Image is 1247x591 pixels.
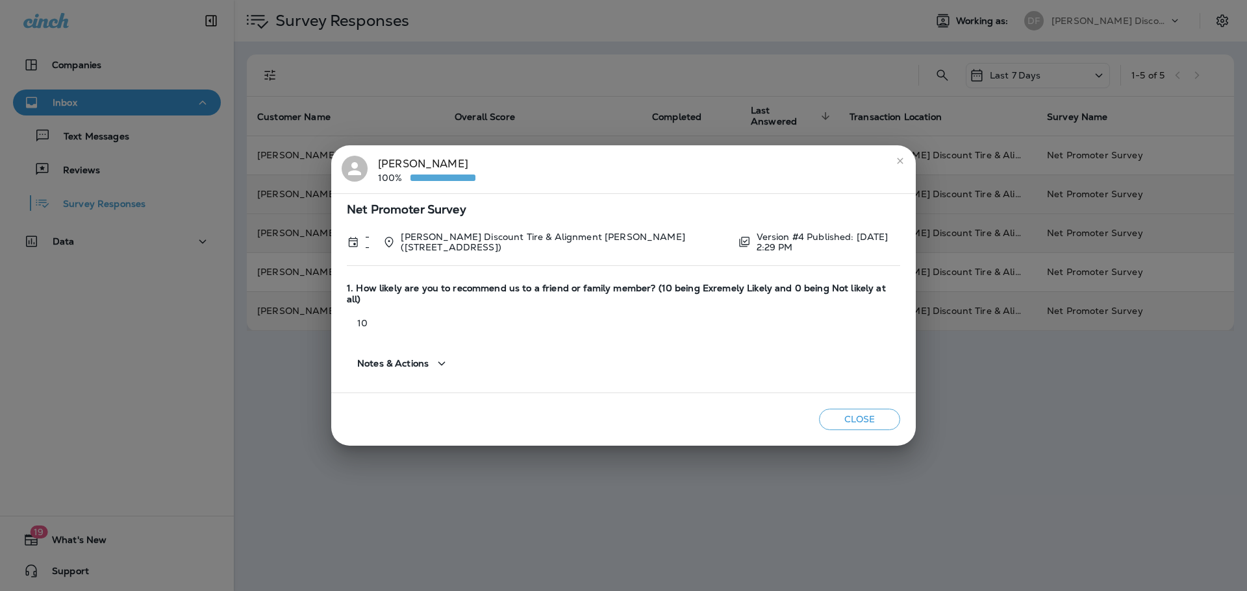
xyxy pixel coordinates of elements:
button: Notes & Actions [347,345,460,382]
span: Notes & Actions [357,358,429,369]
button: Close [819,409,900,430]
p: 100% [378,173,410,183]
button: close [890,151,911,171]
div: [PERSON_NAME] [378,156,475,183]
span: Net Promoter Survey [347,204,900,215]
p: [PERSON_NAME] Discount Tire & Alignment [PERSON_NAME] ([STREET_ADDRESS]) [401,232,727,252]
p: -- [365,232,373,252]
span: 1. How likely are you to recommend us to a friend or family member? (10 being Exremely Likely and... [347,283,900,305]
p: Version #4 Published: [DATE] 2:29 PM [757,232,900,252]
p: 10 [347,318,900,328]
